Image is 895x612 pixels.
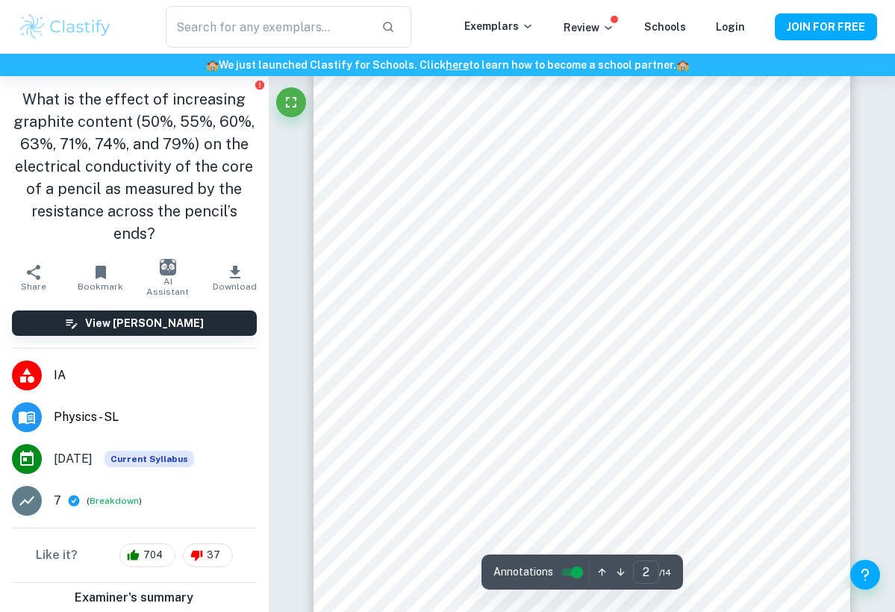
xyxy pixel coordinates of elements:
[78,281,123,292] span: Bookmark
[199,548,228,563] span: 37
[493,564,553,580] span: Annotations
[90,494,139,508] button: Breakdown
[12,88,257,245] h1: What is the effect of increasing graphite content (50%, 55%, 60%, 63%, 71%, 74%, and 79%) on the ...
[87,494,142,508] span: ( )
[36,546,78,564] h6: Like it?
[54,492,61,510] p: 7
[676,59,689,71] span: 🏫
[135,548,171,563] span: 704
[716,21,745,33] a: Login
[21,281,46,292] span: Share
[3,57,892,73] h6: We just launched Clastify for Schools. Click to learn how to become a school partner.
[659,566,671,579] span: / 14
[850,560,880,590] button: Help and Feedback
[644,21,686,33] a: Schools
[183,543,233,567] div: 37
[54,450,93,468] span: [DATE]
[18,12,113,42] img: Clastify logo
[464,18,534,34] p: Exemplars
[85,315,204,331] h6: View [PERSON_NAME]
[54,366,257,384] span: IA
[446,59,469,71] a: here
[206,59,219,71] span: 🏫
[54,408,257,426] span: Physics - SL
[67,257,134,299] button: Bookmark
[12,310,257,336] button: View [PERSON_NAME]
[202,257,269,299] button: Download
[213,281,257,292] span: Download
[564,19,614,36] p: Review
[105,451,194,467] span: Current Syllabus
[775,13,877,40] button: JOIN FOR FREE
[105,451,194,467] div: This exemplar is based on the current syllabus. Feel free to refer to it for inspiration/ideas wh...
[143,276,193,297] span: AI Assistant
[160,259,176,275] img: AI Assistant
[255,79,266,90] button: Report issue
[134,257,202,299] button: AI Assistant
[276,87,306,117] button: Fullscreen
[119,543,175,567] div: 704
[6,589,263,607] h6: Examiner's summary
[166,6,370,48] input: Search for any exemplars...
